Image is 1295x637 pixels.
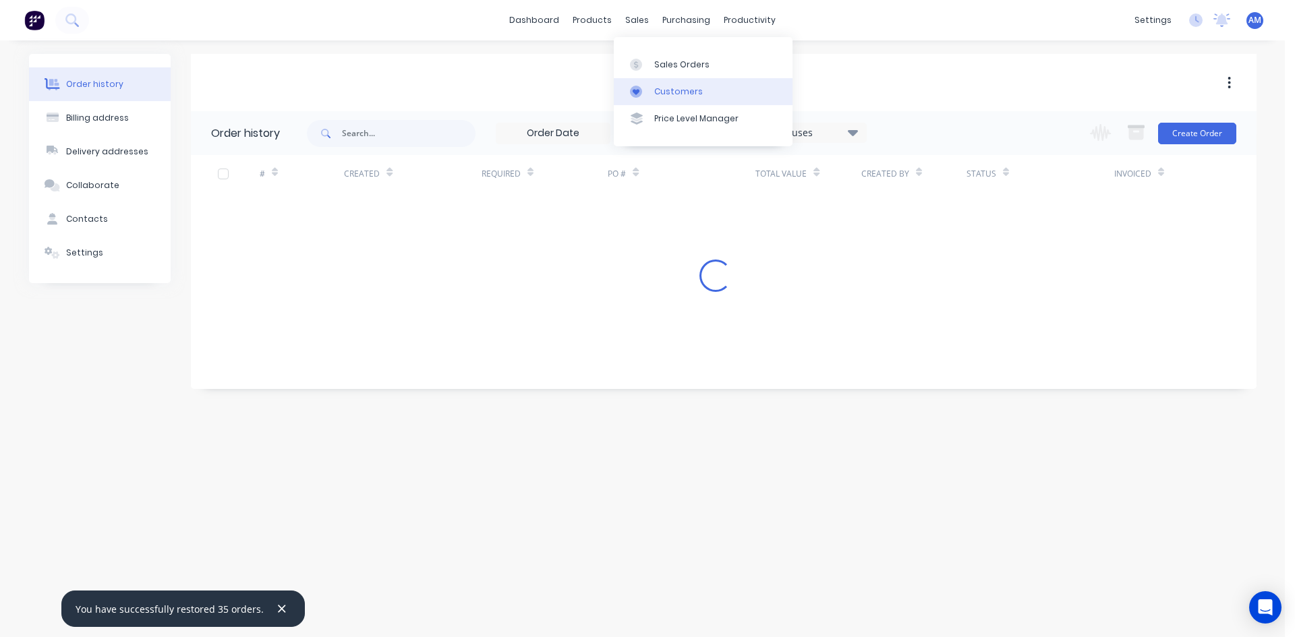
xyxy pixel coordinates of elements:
[1249,591,1282,624] div: Open Intercom Messenger
[614,105,793,132] a: Price Level Manager
[342,120,476,147] input: Search...
[260,155,344,192] div: #
[608,155,755,192] div: PO #
[29,202,171,236] button: Contacts
[260,168,265,180] div: #
[614,78,793,105] a: Customers
[66,146,148,158] div: Delivery addresses
[753,125,866,140] div: 11 Statuses
[29,236,171,270] button: Settings
[502,10,566,30] a: dashboard
[211,125,280,142] div: Order history
[66,78,123,90] div: Order history
[717,10,782,30] div: productivity
[654,113,739,125] div: Price Level Manager
[29,101,171,135] button: Billing address
[76,602,264,616] div: You have successfully restored 35 orders.
[614,51,793,78] a: Sales Orders
[66,112,129,124] div: Billing address
[861,155,967,192] div: Created By
[482,168,521,180] div: Required
[656,10,717,30] div: purchasing
[1248,14,1261,26] span: AM
[24,10,45,30] img: Factory
[29,67,171,101] button: Order history
[755,168,807,180] div: Total Value
[755,155,861,192] div: Total Value
[29,135,171,169] button: Delivery addresses
[344,168,380,180] div: Created
[654,86,703,98] div: Customers
[66,247,103,259] div: Settings
[496,123,610,144] input: Order Date
[618,10,656,30] div: sales
[566,10,618,30] div: products
[608,168,626,180] div: PO #
[654,59,710,71] div: Sales Orders
[967,155,1114,192] div: Status
[66,179,119,191] div: Collaborate
[66,213,108,225] div: Contacts
[1114,155,1199,192] div: Invoiced
[861,168,909,180] div: Created By
[1128,10,1178,30] div: settings
[1114,168,1151,180] div: Invoiced
[344,155,481,192] div: Created
[482,155,608,192] div: Required
[967,168,996,180] div: Status
[1158,123,1236,144] button: Create Order
[29,169,171,202] button: Collaborate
